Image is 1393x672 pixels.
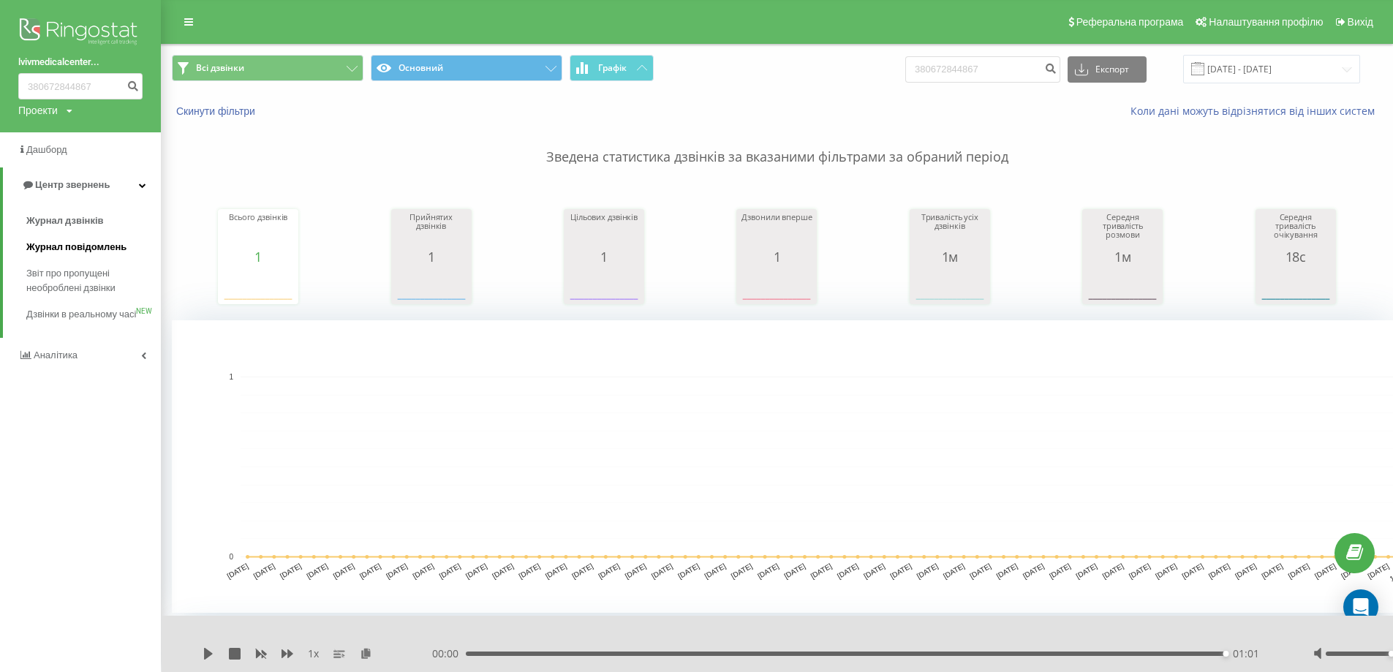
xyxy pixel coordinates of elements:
text: [DATE] [1101,562,1125,580]
text: [DATE] [756,562,780,580]
text: [DATE] [1260,562,1284,580]
text: [DATE] [544,562,568,580]
span: Журнал дзвінків [26,214,104,228]
div: 1 [395,249,468,264]
div: 1 [567,249,641,264]
span: Аналiтика [34,350,78,360]
div: Прийнятих дзвінків [395,213,468,249]
div: Середня тривалість розмови [1086,213,1159,249]
text: [DATE] [836,562,860,580]
div: 1м [913,249,986,264]
svg: A chart. [222,264,295,308]
span: Реферальна програма [1076,16,1184,28]
img: Ringostat logo [18,15,143,51]
text: [DATE] [1154,562,1178,580]
text: [DATE] [597,562,621,580]
button: Скинути фільтри [172,105,263,118]
svg: A chart. [740,264,813,308]
input: Пошук за номером [18,73,143,99]
a: Журнал повідомлень [26,234,161,260]
text: [DATE] [358,562,382,580]
div: 1м [1086,249,1159,264]
svg: A chart. [567,264,641,308]
text: [DATE] [730,562,754,580]
text: [DATE] [518,562,542,580]
text: [DATE] [1048,562,1072,580]
text: 0 [229,553,233,561]
text: [DATE] [624,562,648,580]
text: [DATE] [279,562,303,580]
svg: A chart. [1259,264,1332,308]
span: Дашборд [26,144,67,155]
div: 18с [1259,249,1332,264]
div: 1 [222,249,295,264]
text: [DATE] [1234,562,1258,580]
span: Всі дзвінки [196,62,244,74]
div: Середня тривалість очікування [1259,213,1332,249]
text: [DATE] [995,562,1019,580]
input: Пошук за номером [905,56,1060,83]
text: [DATE] [1367,562,1391,580]
p: Зведена статистика дзвінків за вказаними фільтрами за обраний період [172,118,1382,167]
text: [DATE] [1022,562,1046,580]
text: [DATE] [676,562,701,580]
text: [DATE] [491,562,515,580]
span: 00:00 [432,646,466,661]
button: Всі дзвінки [172,55,363,81]
text: [DATE] [412,562,436,580]
button: Графік [570,55,654,81]
span: 01:01 [1233,646,1259,661]
text: [DATE] [438,562,462,580]
div: Цільових дзвінків [567,213,641,249]
span: Налаштування профілю [1209,16,1323,28]
text: [DATE] [942,562,966,580]
text: 1 [229,373,233,381]
div: 1 [740,249,813,264]
div: Всього дзвінків [222,213,295,249]
svg: A chart. [1086,264,1159,308]
span: Звіт про пропущені необроблені дзвінки [26,266,154,295]
div: A chart. [913,264,986,308]
text: [DATE] [1074,562,1098,580]
a: Дзвінки в реальному часіNEW [26,301,161,328]
span: Графік [598,63,627,73]
a: Центр звернень [3,167,161,203]
div: Тривалість усіх дзвінків [913,213,986,249]
svg: A chart. [395,264,468,308]
span: Вихід [1348,16,1373,28]
span: 1 x [308,646,319,661]
span: Центр звернень [35,179,110,190]
text: [DATE] [862,562,886,580]
span: Дзвінки в реальному часі [26,307,136,322]
text: [DATE] [1287,562,1311,580]
text: [DATE] [809,562,834,580]
text: [DATE] [650,562,674,580]
text: [DATE] [570,562,594,580]
div: Accessibility label [1223,651,1228,657]
text: [DATE] [889,562,913,580]
text: [DATE] [305,562,329,580]
a: Звіт про пропущені необроблені дзвінки [26,260,161,301]
button: Основний [371,55,562,81]
div: Проекти [18,103,58,118]
text: [DATE] [782,562,807,580]
div: Open Intercom Messenger [1343,589,1378,624]
text: [DATE] [1128,562,1152,580]
text: [DATE] [968,562,992,580]
a: Коли дані можуть відрізнятися вiд інших систем [1130,104,1382,118]
span: Журнал повідомлень [26,240,127,254]
text: [DATE] [1181,562,1205,580]
button: Експорт [1068,56,1147,83]
text: [DATE] [226,562,250,580]
text: [DATE] [1207,562,1231,580]
text: [DATE] [1313,562,1337,580]
div: Дзвонили вперше [740,213,813,249]
text: [DATE] [332,562,356,580]
a: lvivmedicalcenter... [18,55,143,69]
